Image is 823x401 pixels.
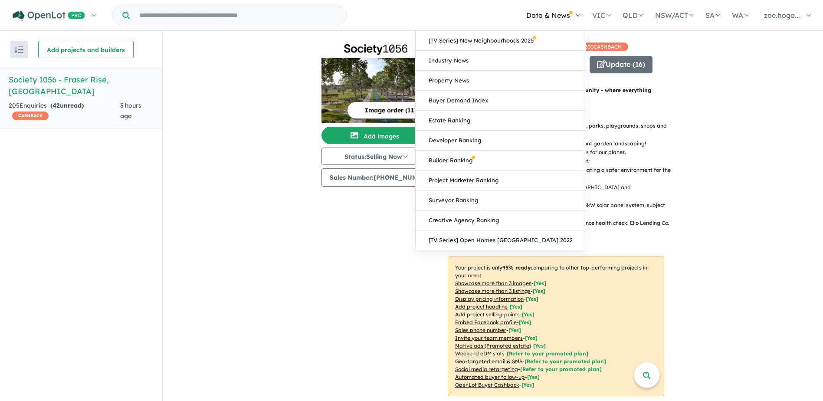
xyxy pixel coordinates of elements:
input: Try estate name, suburb, builder or developer [131,6,344,25]
a: Industry News [416,51,586,71]
b: 95 % ready [502,264,531,271]
a: Creative Agency Ranking [416,210,586,230]
img: Society 1056 - Fraser Rise [321,58,430,123]
u: Native ads (Promoted estate) [455,342,531,349]
span: [Refer to your promoted plan] [507,350,588,357]
u: OpenLot Buyer Cashback [455,381,519,388]
a: Developer Ranking [416,131,586,151]
p: Your project is only comparing to other top-performing projects in your area: - - - - - - - - - -... [448,256,664,396]
img: sort.svg [15,46,23,53]
u: Invite your team members [455,335,523,341]
div: 205 Enquir ies [9,101,120,122]
a: Buyer Demand Index [416,91,586,111]
span: [ Yes ] [508,327,521,333]
button: Update (16) [590,56,652,73]
a: Builder Ranking [416,151,586,171]
u: Sales phone number [455,327,506,333]
button: Add projects and builders [38,41,134,58]
span: zoe.hoga... [764,11,800,20]
img: Openlot PRO Logo White [13,10,85,21]
a: Society 1056 - Fraser Rise LogoSociety 1056 - Fraser Rise [321,41,430,123]
span: [Yes] [521,381,534,388]
span: [ Yes ] [519,319,531,325]
h5: Society 1056 - Fraser Rise , [GEOGRAPHIC_DATA] [9,74,154,97]
u: Social media retargeting [455,366,518,372]
span: [ Yes ] [522,311,534,318]
span: [Refer to your promoted plan] [520,366,602,372]
u: Showcase more than 3 images [455,280,531,286]
a: Property News [416,71,586,91]
u: Display pricing information [455,296,524,302]
a: Project Marketer Ranking [416,171,586,191]
span: [Yes] [533,342,546,349]
span: [Refer to your promoted plan] [525,358,606,365]
span: CASHBACK [12,112,49,120]
strong: ( unread) [50,102,84,109]
button: Image order (11) [347,102,434,119]
span: 3 hours ago [120,102,141,120]
a: [TV Series] New Neighbourhoods 2025 [416,31,586,51]
u: Add project headline [455,303,508,310]
span: [Yes] [527,374,540,380]
span: [ Yes ] [525,335,538,341]
a: Surveyor Ranking [416,191,586,210]
span: [ Yes ] [526,296,538,302]
a: Estate Ranking [416,111,586,131]
u: Geo-targeted email & SMS [455,358,522,365]
u: Add project selling-points [455,311,520,318]
button: Add images [321,127,430,144]
span: [ Yes ] [510,303,522,310]
span: OPENLOT $ 200 CASHBACK [549,43,628,51]
a: [TV Series] Open Homes [GEOGRAPHIC_DATA] 2022 [416,230,586,250]
button: Sales Number:[PHONE_NUMBER] [321,168,441,187]
img: Society 1056 - Fraser Rise Logo [325,44,426,55]
u: Weekend eDM slots [455,350,505,357]
u: Automated buyer follow-up [455,374,525,380]
span: 42 [52,102,60,109]
u: Showcase more than 3 listings [455,288,531,294]
u: Embed Facebook profile [455,319,517,325]
button: Status:Selling Now [321,148,430,165]
span: [ Yes ] [533,288,545,294]
span: [ Yes ] [534,280,546,286]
